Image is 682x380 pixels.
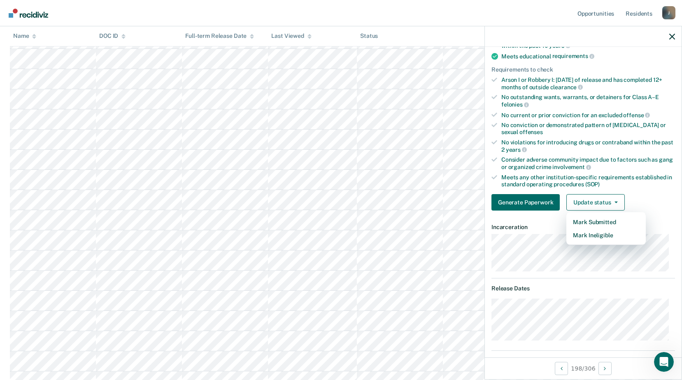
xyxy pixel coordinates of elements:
div: No violations for introducing drugs or contraband within the past 2 [501,139,675,153]
span: years [506,146,527,153]
div: No outstanding wants, warrants, or detainers for Class A–E [501,94,675,108]
div: Name [13,33,36,40]
div: No current or prior conviction for an excluded [501,111,675,119]
div: Full-term Release Date [185,33,254,40]
div: Arson I or Robbery I: [DATE] of release and has completed 12+ months of outside [501,76,675,90]
button: Mark Ineligible [566,229,646,242]
div: Status [360,33,378,40]
span: offenses [519,129,543,135]
span: involvement [552,164,591,170]
div: No conviction or demonstrated pattern of [MEDICAL_DATA] or sexual [501,122,675,136]
iframe: Intercom live chat [654,352,674,372]
div: DOC ID [99,33,126,40]
span: requirements [552,53,594,59]
div: Last Viewed [271,33,311,40]
img: Recidiviz [9,9,48,18]
div: J [662,6,675,19]
button: Generate Paperwork [491,194,560,211]
span: felonies [501,101,529,108]
div: Meets educational [501,53,675,60]
span: years [549,42,570,49]
div: Consider adverse community impact due to factors such as gang or organized crime [501,156,675,170]
div: Requirements to check [491,66,675,73]
span: offense [623,112,650,118]
button: Profile dropdown button [662,6,675,19]
span: (SOP) [585,181,600,188]
button: Update status [566,194,624,211]
button: Previous Opportunity [555,362,568,375]
div: 198 / 306 [485,357,682,379]
button: Mark Submitted [566,215,646,229]
span: clearance [550,84,583,90]
div: Meets any other institution-specific requirements established in standard operating procedures [501,174,675,188]
button: Next Opportunity [598,362,612,375]
dt: Incarceration [491,224,675,231]
dt: Release Dates [491,285,675,292]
